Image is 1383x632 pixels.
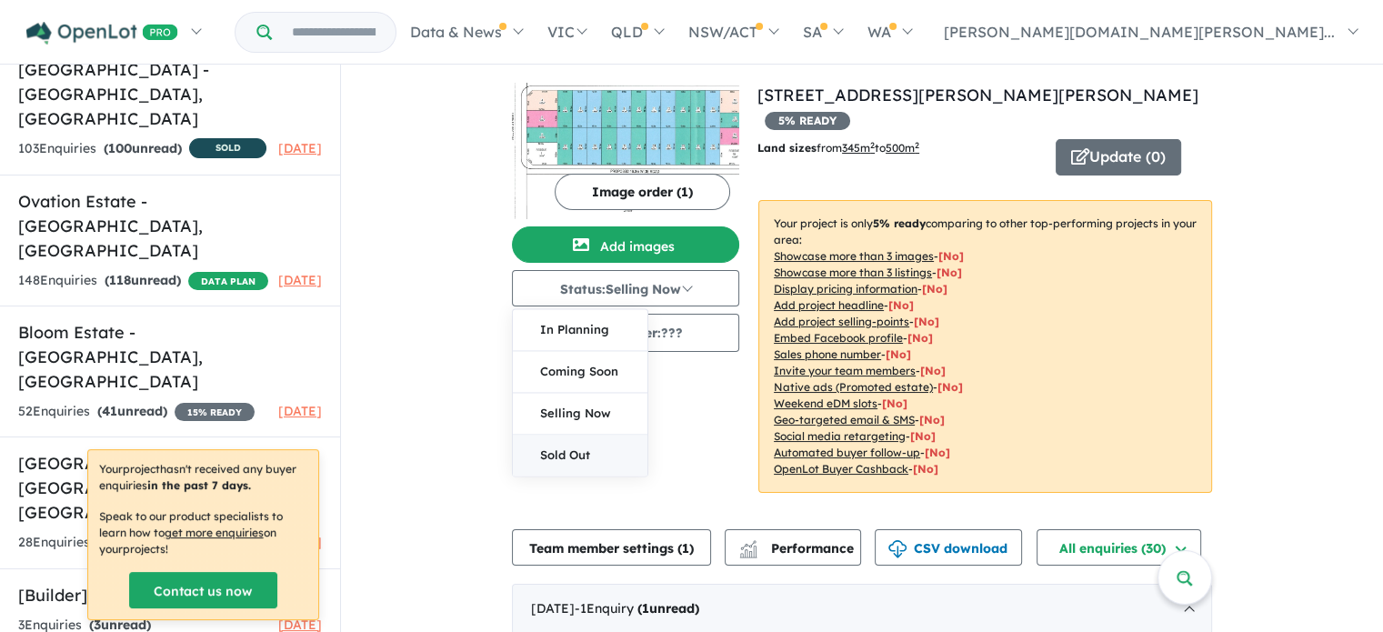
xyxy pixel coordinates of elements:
span: [No] [919,413,945,426]
span: [ No ] [888,298,914,312]
span: SOLD [189,138,266,158]
u: Add project selling-points [774,315,909,328]
span: 41 [102,403,117,419]
u: Showcase more than 3 listings [774,266,932,279]
u: Add project headline [774,298,884,312]
button: Add images [512,226,739,263]
img: 22 William Street - Grantham Farm [512,83,739,219]
button: Status:Selling Now [512,270,739,306]
span: [ No ] [914,315,939,328]
u: Social media retargeting [774,429,906,443]
p: Speak to our product specialists to learn how to on your projects ! [99,508,307,557]
u: Showcase more than 3 images [774,249,934,263]
u: Sales phone number [774,347,881,361]
h5: Ovation Estate - [GEOGRAPHIC_DATA] , [GEOGRAPHIC_DATA] [18,189,322,263]
span: 1 [642,600,649,617]
u: 500 m [886,141,919,155]
span: [No] [910,429,936,443]
button: CSV download [875,529,1022,566]
img: Openlot PRO Logo White [26,22,178,45]
button: Sold Out [513,435,647,476]
p: Your project is only comparing to other top-performing projects in your area: - - - - - - - - - -... [758,200,1212,493]
button: Team member settings (1) [512,529,711,566]
u: get more enquiries [165,526,264,539]
button: All enquiries (30) [1037,529,1201,566]
strong: ( unread) [97,403,167,419]
span: [ No ] [937,266,962,279]
span: [DATE] [278,272,322,288]
span: [No] [913,462,938,476]
u: 345 m [842,141,875,155]
span: [ No ] [922,282,947,296]
span: 118 [109,272,131,288]
input: Try estate name, suburb, builder or developer [276,13,392,52]
span: [DATE] [278,140,322,156]
div: 52 Enquir ies [18,401,255,423]
span: 5 % READY [765,112,850,130]
span: [No] [937,380,963,394]
h5: [GEOGRAPHIC_DATA] - [GEOGRAPHIC_DATA] , [GEOGRAPHIC_DATA] [18,451,322,525]
button: Update (0) [1056,139,1181,176]
u: Display pricing information [774,282,917,296]
h5: Bloom Estate - [GEOGRAPHIC_DATA] , [GEOGRAPHIC_DATA] [18,320,322,394]
sup: 2 [915,140,919,150]
button: Coming Soon [513,351,647,393]
div: 28 Enquir ies [18,532,251,555]
strong: ( unread) [637,600,699,617]
u: Automated buyer follow-up [774,446,920,459]
span: to [875,141,919,155]
span: [ No ] [920,364,946,377]
img: bar-chart.svg [739,546,757,557]
button: Selling Now [513,393,647,435]
span: 100 [108,140,132,156]
u: Weekend eDM slots [774,396,877,410]
button: Image order (1) [555,174,730,210]
img: line-chart.svg [740,540,757,550]
span: Performance [742,540,854,557]
strong: ( unread) [104,140,182,156]
span: [No] [882,396,907,410]
button: In Planning [513,309,647,351]
b: in the past 7 days. [147,478,251,492]
button: Performance [725,529,861,566]
u: Geo-targeted email & SMS [774,413,915,426]
span: [ No ] [886,347,911,361]
a: Contact us now [129,572,277,608]
u: Invite your team members [774,364,916,377]
span: [DATE] [278,403,322,419]
img: download icon [888,540,907,558]
b: 5 % ready [873,216,926,230]
span: [No] [925,446,950,459]
div: 103 Enquir ies [18,138,266,161]
a: [STREET_ADDRESS][PERSON_NAME][PERSON_NAME] [757,85,1198,105]
div: 148 Enquir ies [18,270,268,292]
span: 1 [682,540,689,557]
u: OpenLot Buyer Cashback [774,462,908,476]
strong: ( unread) [105,272,181,288]
span: [ No ] [938,249,964,263]
u: Embed Facebook profile [774,331,903,345]
span: [PERSON_NAME][DOMAIN_NAME][PERSON_NAME]... [944,23,1335,41]
span: DATA PLAN [188,272,268,290]
p: from [757,139,1042,157]
p: Your project hasn't received any buyer enquiries [99,461,307,494]
u: Native ads (Promoted estate) [774,380,933,394]
span: - 1 Enquir y [575,600,699,617]
h5: [Builder] [PERSON_NAME] Homes [18,583,322,607]
b: Land sizes [757,141,817,155]
span: 15 % READY [175,403,255,421]
span: [ No ] [907,331,933,345]
sup: 2 [870,140,875,150]
h5: [GEOGRAPHIC_DATA] - [GEOGRAPHIC_DATA] , [GEOGRAPHIC_DATA] [18,57,322,131]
